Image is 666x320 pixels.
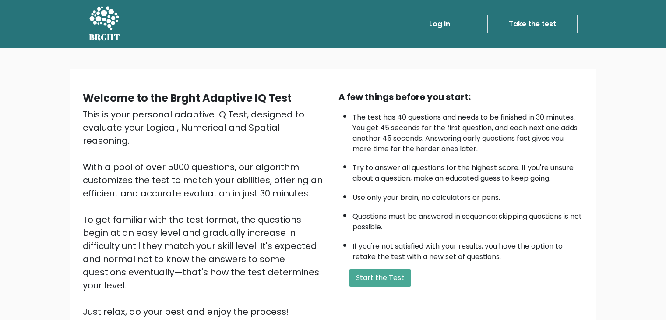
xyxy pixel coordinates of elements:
li: Use only your brain, no calculators or pens. [352,188,584,203]
li: Questions must be answered in sequence; skipping questions is not possible. [352,207,584,232]
a: BRGHT [89,4,120,45]
li: Try to answer all questions for the highest score. If you're unsure about a question, make an edu... [352,158,584,184]
button: Start the Test [349,269,411,287]
h5: BRGHT [89,32,120,43]
div: A few things before you start: [338,90,584,103]
a: Take the test [487,15,578,33]
li: The test has 40 questions and needs to be finished in 30 minutes. You get 45 seconds for the firs... [352,108,584,154]
b: Welcome to the Brght Adaptive IQ Test [83,91,292,105]
a: Log in [426,15,454,33]
li: If you're not satisfied with your results, you have the option to retake the test with a new set ... [352,237,584,262]
div: This is your personal adaptive IQ Test, designed to evaluate your Logical, Numerical and Spatial ... [83,108,328,318]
